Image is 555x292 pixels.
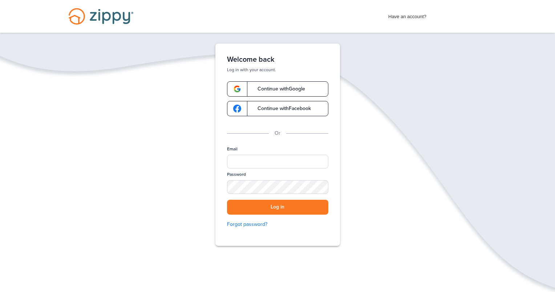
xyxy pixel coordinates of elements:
[227,146,238,152] label: Email
[227,55,328,64] h1: Welcome back
[227,101,328,116] a: google-logoContinue withFacebook
[227,171,246,178] label: Password
[227,81,328,97] a: google-logoContinue withGoogle
[275,129,280,137] p: Or
[227,220,328,228] a: Forgot password?
[227,155,328,169] input: Email
[388,9,426,21] span: Have an account?
[227,180,328,194] input: Password
[233,85,241,93] img: google-logo
[227,67,328,73] p: Log in with your account.
[250,86,305,92] span: Continue with Google
[233,105,241,113] img: google-logo
[227,200,328,215] button: Log in
[250,106,311,111] span: Continue with Facebook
